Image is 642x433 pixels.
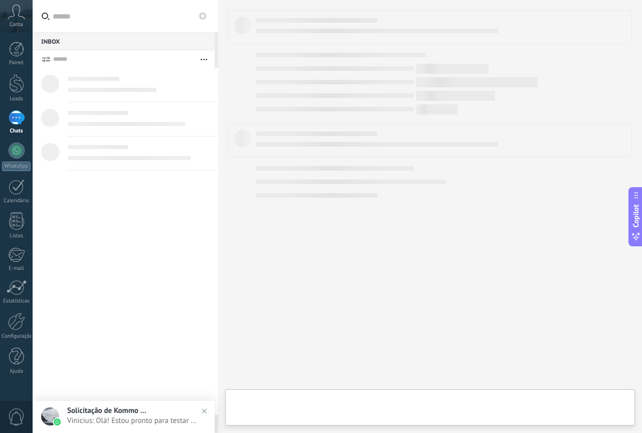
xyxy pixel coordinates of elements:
[2,128,31,134] div: Chats
[2,60,31,66] div: Painel
[631,204,641,227] span: Copilot
[2,333,31,340] div: Configurações
[2,96,31,102] div: Leads
[10,22,23,28] span: Conta
[2,198,31,204] div: Calendário
[2,233,31,239] div: Listas
[2,368,31,375] div: Ajuda
[2,162,31,171] div: WhatsApp
[2,265,31,272] div: E-mail
[2,298,31,305] div: Estatísticas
